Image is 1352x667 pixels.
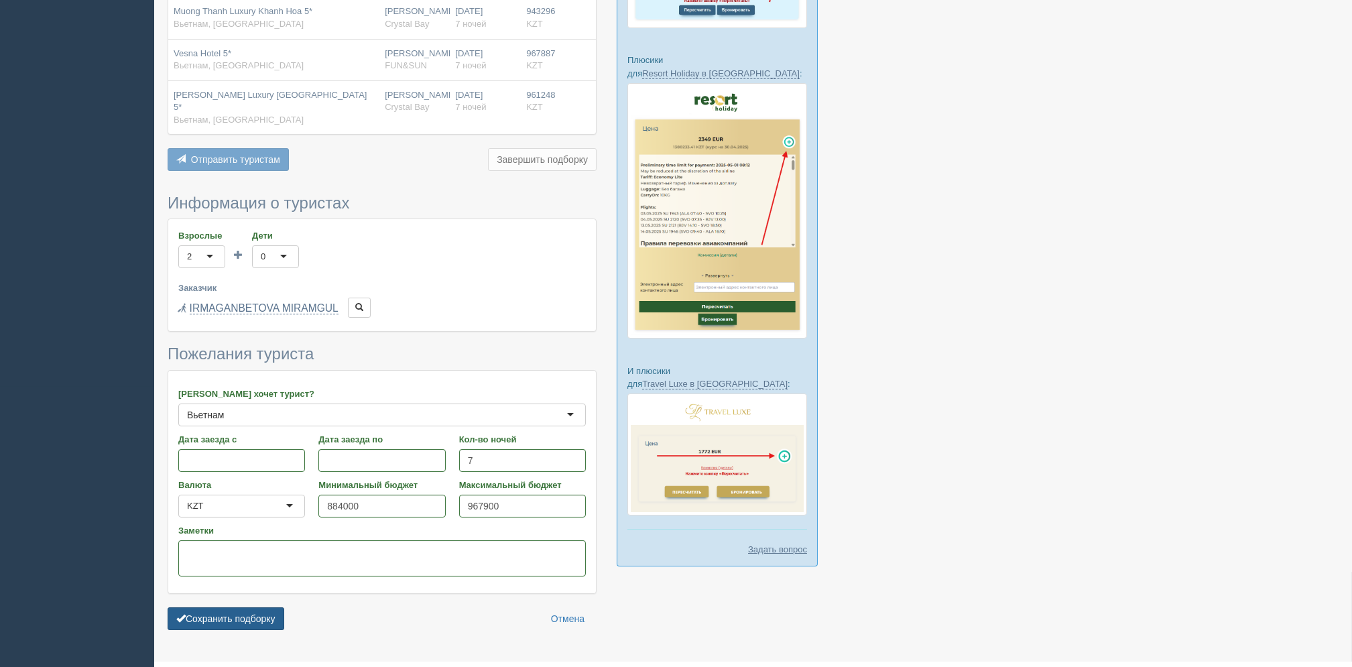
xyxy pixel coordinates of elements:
a: Задать вопрос [748,543,807,556]
div: 2 [187,250,192,263]
label: [PERSON_NAME] хочет турист? [178,387,586,400]
label: Заказчик [178,282,586,294]
div: Вьетнам [187,408,225,422]
span: Vesna Hotel 5* [174,48,231,58]
span: Crystal Bay [385,102,429,112]
span: 943296 [526,6,555,16]
span: Вьетнам, [GEOGRAPHIC_DATA] [174,19,304,29]
div: [PERSON_NAME] [385,48,444,72]
div: [DATE] [455,89,515,114]
a: Travel Luxe в [GEOGRAPHIC_DATA] [642,379,788,389]
span: Отправить туристам [191,154,280,165]
div: 0 [261,250,265,263]
label: Кол-во ночей [459,433,586,446]
a: Отмена [542,607,593,630]
span: KZT [526,60,543,70]
span: FUN&SUN [385,60,427,70]
div: KZT [187,499,204,513]
span: 7 ночей [455,60,486,70]
label: Максимальный бюджет [459,479,586,491]
span: Пожелания туриста [168,345,314,363]
label: Минимальный бюджет [318,479,445,491]
span: KZT [526,102,543,112]
div: [PERSON_NAME] [385,89,444,114]
p: Плюсики для : [627,54,807,79]
input: 7-10 или 7,10,14 [459,449,586,472]
span: 961248 [526,90,555,100]
div: [DATE] [455,48,515,72]
span: Вьетнам, [GEOGRAPHIC_DATA] [174,60,304,70]
span: 7 ночей [455,102,486,112]
label: Валюта [178,479,305,491]
label: Дата заезда с [178,433,305,446]
span: Crystal Bay [385,19,429,29]
span: 967887 [526,48,555,58]
h3: Информация о туристах [168,194,597,212]
label: Заметки [178,524,586,537]
button: Завершить подборку [488,148,597,171]
label: Дата заезда по [318,433,445,446]
span: 7 ночей [455,19,486,29]
label: Взрослые [178,229,225,242]
button: Сохранить подборку [168,607,284,630]
span: Вьетнам, [GEOGRAPHIC_DATA] [174,115,304,125]
span: Muong Thanh Luxury Khanh Hoa 5* [174,6,312,16]
div: [PERSON_NAME] [385,5,444,30]
a: Resort Holiday в [GEOGRAPHIC_DATA] [642,68,800,79]
button: Отправить туристам [168,148,289,171]
span: [PERSON_NAME] Luxury [GEOGRAPHIC_DATA] 5* [174,90,367,113]
span: KZT [526,19,543,29]
img: resort-holiday-%D0%BF%D1%96%D0%B4%D0%B1%D1%96%D1%80%D0%BA%D0%B0-%D1%81%D1%80%D0%BC-%D0%B4%D0%BB%D... [627,83,807,339]
img: travel-luxe-%D0%BF%D0%BE%D0%B4%D0%B1%D0%BE%D1%80%D0%BA%D0%B0-%D1%81%D1%80%D0%BC-%D0%B4%D0%BB%D1%8... [627,393,807,516]
div: [DATE] [455,5,515,30]
label: Дети [252,229,299,242]
p: И плюсики для : [627,365,807,390]
a: IRMAGANBETOVA MIRAMGUL [190,302,339,314]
